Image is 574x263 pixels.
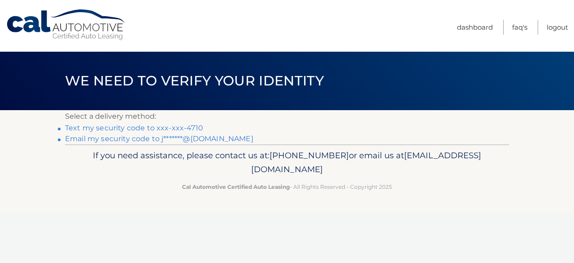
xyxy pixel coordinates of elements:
[71,148,503,177] p: If you need assistance, please contact us at: or email us at
[547,20,568,35] a: Logout
[457,20,493,35] a: Dashboard
[65,134,253,143] a: Email my security code to j*******@[DOMAIN_NAME]
[65,72,324,89] span: We need to verify your identity
[270,150,349,160] span: [PHONE_NUMBER]
[71,182,503,192] p: - All Rights Reserved - Copyright 2025
[65,110,509,123] p: Select a delivery method:
[6,9,127,41] a: Cal Automotive
[182,183,290,190] strong: Cal Automotive Certified Auto Leasing
[512,20,527,35] a: FAQ's
[65,124,203,132] a: Text my security code to xxx-xxx-4710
